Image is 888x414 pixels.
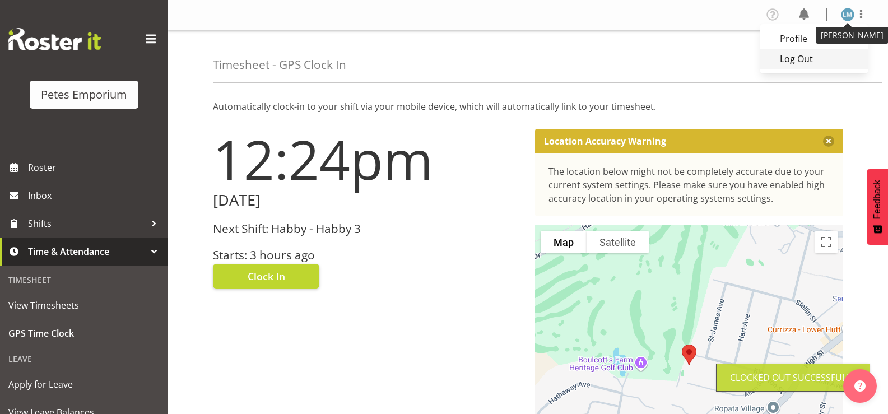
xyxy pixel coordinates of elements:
button: Clock In [213,264,319,289]
span: Clock In [248,269,285,283]
a: View Timesheets [3,291,165,319]
img: Rosterit website logo [8,28,101,50]
button: Feedback - Show survey [867,169,888,245]
span: Roster [28,159,162,176]
span: Shifts [28,215,146,232]
img: lianne-morete5410.jpg [841,8,854,21]
span: Apply for Leave [8,376,160,393]
a: Apply for Leave [3,370,165,398]
span: Feedback [872,180,882,219]
p: Location Accuracy Warning [544,136,666,147]
div: Timesheet [3,268,165,291]
h4: Timesheet - GPS Clock In [213,58,346,71]
h1: 12:24pm [213,129,522,189]
div: Clocked out Successfully [730,371,856,384]
span: View Timesheets [8,297,160,314]
button: Show satellite imagery [587,231,649,253]
span: Inbox [28,187,162,204]
img: help-xxl-2.png [854,380,866,392]
div: Petes Emporium [41,86,127,103]
button: Close message [823,136,834,147]
h2: [DATE] [213,192,522,209]
h3: Next Shift: Habby - Habby 3 [213,222,522,235]
span: Time & Attendance [28,243,146,260]
h3: Starts: 3 hours ago [213,249,522,262]
button: Toggle fullscreen view [815,231,838,253]
a: GPS Time Clock [3,319,165,347]
div: The location below might not be completely accurate due to your current system settings. Please m... [548,165,830,205]
button: Show street map [541,231,587,253]
div: Leave [3,347,165,370]
p: Automatically clock-in to your shift via your mobile device, which will automatically link to you... [213,100,843,113]
a: Log Out [760,49,868,69]
span: GPS Time Clock [8,325,160,342]
a: Profile [760,29,868,49]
